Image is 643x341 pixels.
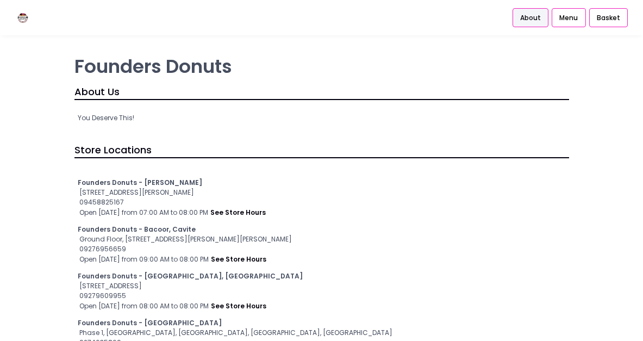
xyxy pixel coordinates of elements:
[78,301,566,312] div: Open [DATE] from 08:00 AM to 08:00 PM
[78,225,196,234] b: Founders Donuts - Bacoor, Cavite
[78,318,222,327] b: Founders Donuts - [GEOGRAPHIC_DATA]
[78,254,566,265] div: Open [DATE] from 09:00 AM to 08:00 PM
[78,328,566,338] div: Phase 1, [GEOGRAPHIC_DATA], [GEOGRAPHIC_DATA], [GEOGRAPHIC_DATA], [GEOGRAPHIC_DATA]
[74,142,569,158] div: Store Locations
[597,13,620,23] span: Basket
[74,84,569,100] div: About Us
[78,271,303,281] b: Founders Donuts - [GEOGRAPHIC_DATA], [GEOGRAPHIC_DATA]
[210,207,266,218] button: see store hours
[78,178,202,187] b: Founders Donuts - [PERSON_NAME]
[78,234,566,244] div: Ground Floor, [STREET_ADDRESS][PERSON_NAME][PERSON_NAME]
[78,188,566,197] div: [STREET_ADDRESS][PERSON_NAME]
[210,254,267,265] button: see store hours
[14,8,33,27] img: logo
[78,291,566,301] div: 09279609955
[74,55,569,78] p: Founders Donuts
[78,113,566,123] p: You Deserve This!
[520,13,541,23] span: About
[210,301,267,312] button: see store hours
[78,197,566,207] div: 09458825167
[559,13,578,23] span: Menu
[78,244,566,254] div: 09276956659
[78,207,566,218] div: Open [DATE] from 07:00 AM to 08:00 PM
[552,8,585,28] a: Menu
[513,8,548,28] a: About
[78,281,566,291] div: [STREET_ADDRESS]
